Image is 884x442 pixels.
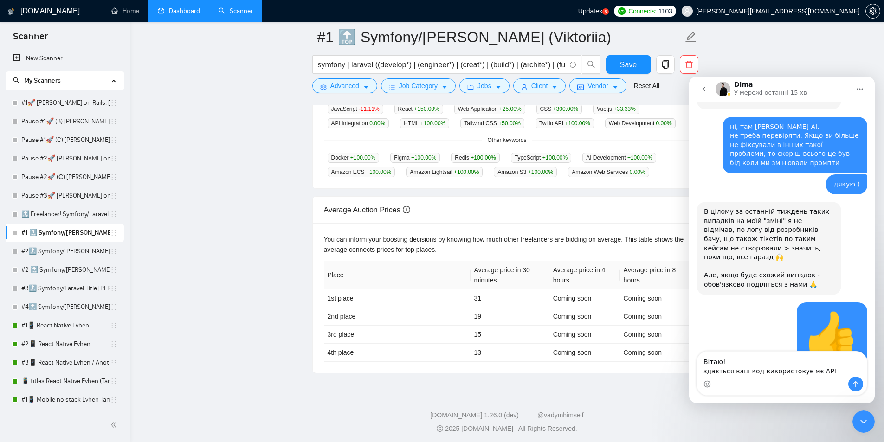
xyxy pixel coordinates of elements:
span: holder [110,359,117,366]
span: +100.00 % [627,154,652,161]
span: copy [657,60,674,69]
a: 📱 titles React Native Evhen (Tam) [21,372,110,391]
li: 🔝 Freelancer! Symfony/Laravel Vasyl K. 15/03 CoverLetter changed [6,205,124,224]
button: search [582,55,600,74]
span: +100.00 % [411,154,436,161]
span: bars [389,83,395,90]
span: idcard [577,83,584,90]
span: holder [110,136,117,144]
a: #2 🔝 Symfony/[PERSON_NAME] 01/07 / Another categories [21,261,110,279]
span: Jobs [477,81,491,91]
td: 1st place [324,289,471,307]
img: upwork-logo.png [618,7,626,15]
td: 15 [471,326,549,344]
span: holder [110,303,117,311]
span: Updates [578,7,602,15]
td: 19 [471,307,549,326]
a: Pause #1🚀 (C) [PERSON_NAME] on Rails. [PERSON_NAME] V 18/03 [21,131,110,149]
span: My Scanners [24,77,61,84]
a: Pause #2🚀 [PERSON_NAME] on Rails. [PERSON_NAME] V 18/03 [21,149,110,168]
td: Coming soon [620,344,690,362]
a: #3📱 React Native Evhen / Another categories [21,353,110,372]
li: Pause #1🚀 (B) Ruby on Rails. Serhii V 18/03 [6,112,124,131]
a: #2📱 React Native Evhen [21,335,110,353]
button: copy [656,55,675,74]
td: Coming soon [620,289,690,307]
iframe: Intercom live chat [689,77,875,403]
span: Advanced [330,81,359,91]
a: [DOMAIN_NAME] 1.26.0 (dev) [430,411,519,419]
span: AI Development [582,153,656,163]
a: Pause #3🚀 [PERSON_NAME] on Rails. [PERSON_NAME] V 18/03 [21,186,110,205]
span: +100.00 % [565,120,590,127]
td: 13 [471,344,549,362]
span: -11.11 % [359,106,380,112]
li: #1🚀 Ruby on Rails. Serhii V 18/03 [6,94,124,112]
th: Average price in 8 hours [620,261,690,289]
li: #1 🔝 Symfony/Laravel Vasyl K. (Viktoriia) [6,224,124,242]
li: #2🔝 Symfony/Laravel Vasyl K. 28/06 & 01/07 CoverLetter changed+10/07 P.S. added [6,242,124,261]
span: Client [531,81,548,91]
td: Coming soon [549,344,620,362]
button: idcardVendorcaret-down [569,78,626,93]
span: +300.00 % [553,106,578,112]
text: 5 [605,10,607,14]
li: Pause #3🚀 Ruby on Rails. Serhii V 18/03 [6,186,124,205]
span: Tailwind CSS [460,118,524,128]
a: dashboardDashboard [158,7,200,15]
img: logo [8,4,14,19]
div: 2025 [DOMAIN_NAME] | All Rights Reserved. [137,424,877,434]
span: Scanner [6,30,55,49]
a: #1📱 Mobile no stack Evhen Tam (-iOS) [21,391,110,409]
td: Coming soon [549,289,620,307]
span: JavaScript [328,104,383,114]
span: delete [680,60,698,69]
span: React [394,104,443,114]
td: Coming soon [620,326,690,344]
span: Amazon Lightsail [406,167,483,177]
span: Twilio API [536,118,594,128]
span: holder [110,155,117,162]
span: caret-down [441,83,448,90]
li: #2 🔝 Symfony/Laravel Vasyl K. 01/07 / Another categories [6,261,124,279]
span: API Integration [328,118,389,128]
span: Docker [328,153,380,163]
span: edit [685,31,697,43]
span: +25.00 % [499,106,522,112]
span: holder [110,285,117,292]
button: delete [680,55,698,74]
span: Redis [451,153,499,163]
span: caret-down [612,83,619,90]
button: settingAdvancedcaret-down [312,78,377,93]
li: #4🔝 Symfony/Laravel Vasyl K. / Another categories [6,298,124,316]
a: Pause #1🚀 (B) [PERSON_NAME] on Rails. [PERSON_NAME] V 18/03 [21,112,110,131]
span: holder [110,118,117,125]
span: +100.00 % [420,120,445,127]
th: Average price in 30 minutes [471,261,549,289]
td: Coming soon [549,326,620,344]
li: Pause #1🚀 (C) Ruby on Rails. Serhii V 18/03 [6,131,124,149]
span: double-left [110,420,120,429]
button: folderJobscaret-down [459,78,510,93]
li: #1📱 Mobile no stack Evhen Tam (-iOS) [6,391,124,409]
span: TypeScript [511,153,571,163]
iframe: Intercom live chat [852,410,875,433]
span: +50.00 % [498,120,521,127]
span: +100.00 % [366,169,391,175]
a: 5 [602,8,609,15]
span: 1103 [658,6,672,16]
span: 0.00 % [369,120,385,127]
td: 4th place [324,344,471,362]
span: holder [110,192,117,199]
li: #3📱 React Native Evhen / Another categories [6,353,124,372]
span: holder [110,229,117,237]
